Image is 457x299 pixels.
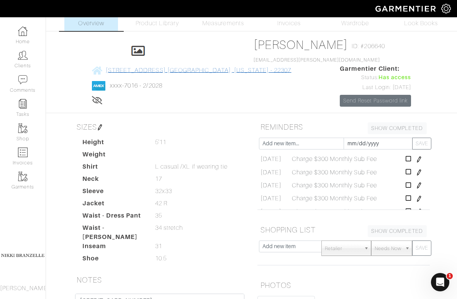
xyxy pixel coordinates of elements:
[352,42,385,51] span: ID: #206640
[341,19,369,28] span: Wardrobe
[155,254,167,263] span: 10.5
[257,222,430,237] h5: SHOPPING LIST
[416,182,422,188] img: pen-cf24a1663064a2ec1b9c1bd2387e9de7a2fa800b781884d57f21acf72779bad2.png
[254,38,348,52] a: [PERSON_NAME]
[155,162,228,171] span: L casual /XL if wearing tie
[416,169,422,175] img: pen-cf24a1663064a2ec1b9c1bd2387e9de7a2fa800b781884d57f21acf72779bad2.png
[260,154,281,164] span: [DATE]
[155,223,183,232] span: 34 stretch
[155,138,166,147] span: 5'11
[155,199,167,208] span: 42 R
[110,82,162,89] a: xxxx-7016 - 2/2028
[260,168,281,177] span: [DATE]
[77,174,149,187] dt: Neck
[18,75,28,84] img: comment-icon-a0a6a9ef722e966f86d9cbdc48e553b5cf19dbc54f86b18d962a5391bc8f6eb6.png
[378,73,411,82] span: Has access
[404,19,438,28] span: Look Books
[372,2,441,15] img: garmentier-logo-header-white-b43fb05a5012e4ada735d5af1a66efaba907eab6374d6393d1fbf88cb4ef424d.png
[340,73,411,82] div: Status:
[18,99,28,109] img: reminder-icon-8004d30b9f0a5d33ae49ab947aed9ed385cf756f9e5892f1edd6e32f2345188e.png
[260,194,281,203] span: [DATE]
[292,207,377,216] span: Charge $300 Monthly Sub Fee
[77,150,149,162] dt: Weight
[416,209,422,215] img: pen-cf24a1663064a2ec1b9c1bd2387e9de7a2fa800b781884d57f21acf72779bad2.png
[259,240,322,252] input: Add new item
[412,240,431,256] button: SAVE
[155,242,162,251] span: 31
[106,67,292,74] span: [STREET_ADDRESS] [GEOGRAPHIC_DATA], [US_STATE] - 22307
[375,241,401,256] span: Needs Now
[292,154,377,164] span: Charge $300 Monthly Sub Fee
[325,241,361,256] span: Retailer
[441,4,451,13] img: gear-icon-white-bd11855cb880d31180b6d7d6211b90ccbf57a29d726f0c71d8c61bd08dd39cc2.png
[92,65,292,75] a: [STREET_ADDRESS] [GEOGRAPHIC_DATA], [US_STATE] - 22307
[447,273,453,279] span: 1
[136,19,179,28] span: Product Library
[77,138,149,150] dt: Height
[77,187,149,199] dt: Sleeve
[292,168,377,177] span: Charge $300 Monthly Sub Fee
[64,3,118,31] a: Overview
[416,156,422,162] img: pen-cf24a1663064a2ec1b9c1bd2387e9de7a2fa800b781884d57f21acf72779bad2.png
[74,272,246,288] h5: NOTES
[74,119,246,135] h5: SIZES
[340,95,411,107] a: Send Reset Password link
[97,124,103,130] img: pen-cf24a1663064a2ec1b9c1bd2387e9de7a2fa800b781884d57f21acf72779bad2.png
[18,26,28,36] img: dashboard-icon-dbcd8f5a0b271acd01030246c82b418ddd0df26cd7fceb0bd07c9910d44c42f6.png
[277,19,301,28] span: Invoices
[257,119,430,135] h5: REMINDERS
[368,225,427,237] a: SHOW COMPLETED
[18,172,28,181] img: garments-icon-b7da505a4dc4fd61783c78ac3ca0ef83fa9d6f193b1c9dc38574b1d14d53ca28.png
[155,187,172,196] span: 32x33
[431,273,449,291] iframe: Intercom live chat
[78,19,104,28] span: Overview
[155,174,162,184] span: 17
[254,57,380,63] a: [EMAIL_ADDRESS][PERSON_NAME][DOMAIN_NAME]
[92,81,105,91] img: american_express-1200034d2e149cdf2cc7894a33a747db654cf6f8355cb502592f1d228b2ac700.png
[77,242,149,254] dt: Inseam
[340,64,411,73] span: Garmentier Client:
[368,122,427,134] a: SHOW COMPLETED
[155,211,162,220] span: 35
[18,50,28,60] img: clients-icon-6bae9207a08558b7cb47a8932f037763ab4055f8c8b6bfacd5dc20c3e0201464.png
[18,123,28,133] img: garments-icon-b7da505a4dc4fd61783c78ac3ca0ef83fa9d6f193b1c9dc38574b1d14d53ca28.png
[202,19,244,28] span: Measurements
[259,138,344,149] input: Add new item...
[340,83,411,92] div: Last Login: [DATE]
[77,211,149,223] dt: Waist - Dress Pant
[416,196,422,202] img: pen-cf24a1663064a2ec1b9c1bd2387e9de7a2fa800b781884d57f21acf72779bad2.png
[292,194,377,203] span: Charge $300 Monthly Sub Fee
[260,207,281,216] span: [DATE]
[292,181,377,190] span: Charge $300 Monthly Sub Fee
[77,162,149,174] dt: Shirt
[18,148,28,157] img: orders-icon-0abe47150d42831381b5fb84f609e132dff9fe21cb692f30cb5eec754e2cba89.png
[257,278,430,293] h5: PHOTOS
[77,223,149,242] dt: Waist - [PERSON_NAME]
[412,138,431,149] button: SAVE
[77,199,149,211] dt: Jacket
[77,254,149,266] dt: Shoe
[260,181,281,190] span: [DATE]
